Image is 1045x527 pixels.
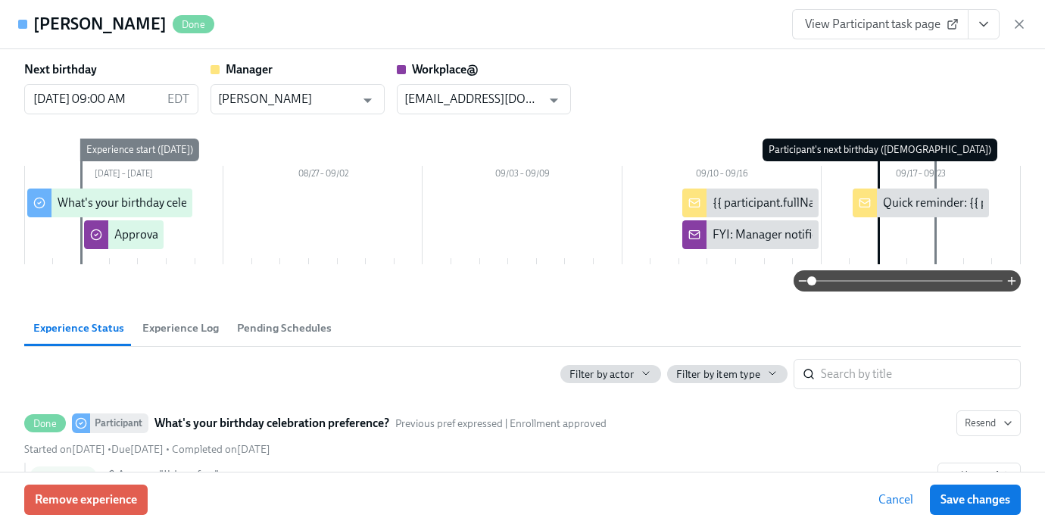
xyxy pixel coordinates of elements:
[24,442,270,457] div: • •
[24,166,223,186] div: [DATE] – [DATE]
[24,61,97,78] label: Next birthday
[542,89,566,112] button: Open
[763,139,997,161] div: Participant's next birthday ([DEMOGRAPHIC_DATA])
[805,17,956,32] span: View Participant task page
[560,365,661,383] button: Filter by actor
[142,320,219,337] span: Experience Log
[237,320,332,337] span: Pending Schedules
[395,416,607,431] span: This task uses the "Previous pref expressed | Enrollment approved" audience
[33,320,124,337] span: Experience Status
[946,468,1012,483] span: Uncomplete
[117,467,219,484] span: Answer "I'd prefer:"
[965,416,1012,431] span: Resend
[822,166,1021,186] div: 09/17 – 09/23
[30,470,96,482] span: Completed
[154,414,389,432] strong: What's your birthday celebration preference?
[940,492,1010,507] span: Save changes
[868,485,924,515] button: Cancel
[569,367,634,382] span: Filter by actor
[937,463,1021,488] button: DoneParticipantWhat's your birthday celebration preference?Previous pref expressed | Enrollment a...
[33,13,167,36] h4: [PERSON_NAME]
[713,195,969,211] div: {{ participant.fullName }}'s upcoming birthday 🥳
[676,367,760,382] span: Filter by item type
[80,139,199,161] div: Experience start ([DATE])
[423,166,622,186] div: 09/03 – 09/09
[114,226,473,243] div: Approval enrollments for {{ [DOMAIN_NAME] | MMM Do }} birthdays
[878,492,913,507] span: Cancel
[821,359,1021,389] input: Search by title
[24,485,148,515] button: Remove experience
[35,492,137,507] span: Remove experience
[622,166,822,186] div: 09/10 – 09/16
[111,443,164,456] span: Tuesday, August 26th 2025, 9:00 am
[167,91,189,108] p: EDT
[412,62,479,76] strong: Workplace@
[792,9,969,39] a: View Participant task page
[356,89,379,112] button: Open
[667,365,788,383] button: Filter by item type
[956,410,1021,436] button: DoneParticipantWhat's your birthday celebration preference?Previous pref expressed | Enrollment a...
[90,413,148,433] div: Participant
[968,9,1000,39] button: View task page
[226,62,273,76] strong: Manager
[173,19,214,30] span: Done
[58,195,289,211] div: What's your birthday celebration preference?
[223,166,423,186] div: 08/27 – 09/02
[24,418,66,429] span: Done
[172,443,270,456] span: Wednesday, August 20th 2025, 11:51 am
[930,485,1021,515] button: Save changes
[24,443,105,456] span: Wednesday, August 20th 2025, 11:31 am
